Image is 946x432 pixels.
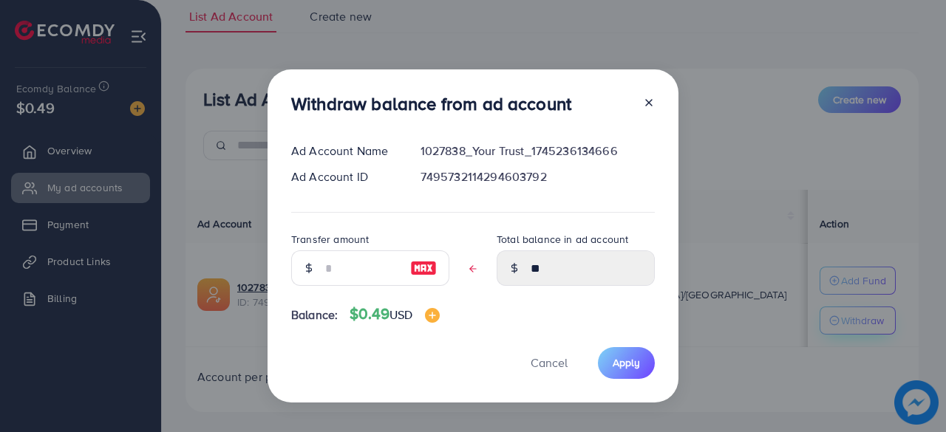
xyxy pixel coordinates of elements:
[279,143,409,160] div: Ad Account Name
[409,143,667,160] div: 1027838_Your Trust_1745236134666
[291,232,369,247] label: Transfer amount
[497,232,628,247] label: Total balance in ad account
[425,308,440,323] img: image
[598,347,655,379] button: Apply
[291,306,338,323] span: Balance:
[350,305,439,323] h4: $0.49
[512,347,586,379] button: Cancel
[531,354,568,371] span: Cancel
[613,355,640,370] span: Apply
[409,168,667,185] div: 7495732114294603792
[291,93,571,114] h3: Withdraw balance from ad account
[410,259,437,277] img: image
[279,168,409,185] div: Ad Account ID
[389,306,412,323] span: USD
